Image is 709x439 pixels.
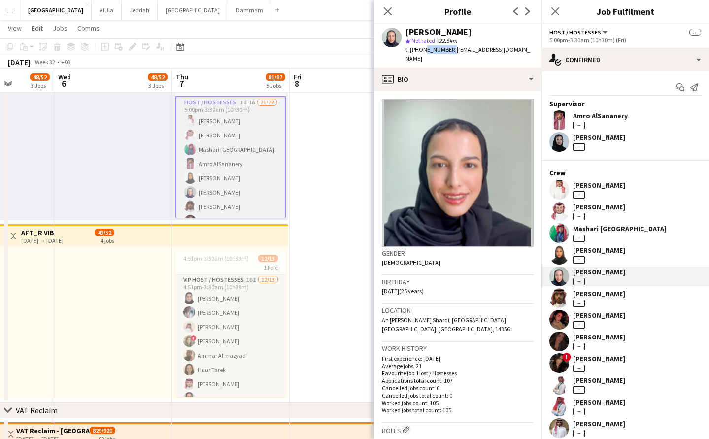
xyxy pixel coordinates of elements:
[573,203,625,211] div: [PERSON_NAME]
[405,28,472,36] div: [PERSON_NAME]
[8,57,31,67] div: [DATE]
[573,300,585,307] div: --
[183,255,258,262] span: 4:51pm-3:30am (10h39m) (Fri)
[382,344,534,353] h3: Work history
[573,133,625,142] div: [PERSON_NAME]
[549,36,701,44] div: 5:00pm-3:30am (10h30m) (Fri)
[382,277,534,286] h3: Birthday
[266,73,285,81] span: 81/87
[4,22,26,34] a: View
[573,343,585,350] div: --
[382,362,534,370] p: Average jobs: 21
[573,398,625,406] div: [PERSON_NAME]
[541,169,709,177] div: Crew
[382,99,534,247] img: Crew avatar or photo
[382,406,534,414] p: Worked jobs total count: 105
[573,268,625,276] div: [PERSON_NAME]
[382,316,510,333] span: An [PERSON_NAME] Sharqi, [GEOGRAPHIC_DATA] [GEOGRAPHIC_DATA], [GEOGRAPHIC_DATA], 14356
[148,73,168,81] span: 48/52
[174,78,188,89] span: 7
[411,37,435,44] span: Not rated
[573,224,667,233] div: Mashari [GEOGRAPHIC_DATA]
[374,5,541,18] h3: Profile
[90,427,115,434] span: 829/920
[382,392,534,399] p: Cancelled jobs total count: 0
[573,365,585,372] div: --
[382,355,534,362] p: First experience: [DATE]
[158,0,228,20] button: [GEOGRAPHIC_DATA]
[573,191,585,199] div: --
[573,122,585,129] div: --
[541,100,709,108] div: Supervisor
[573,311,625,320] div: [PERSON_NAME]
[573,181,625,190] div: [PERSON_NAME]
[573,354,625,363] div: [PERSON_NAME]
[28,22,47,34] a: Edit
[541,48,709,71] div: Confirmed
[573,321,585,329] div: --
[32,24,43,33] span: Edit
[382,377,534,384] p: Applications total count: 107
[101,236,114,244] div: 4 jobs
[382,384,534,392] p: Cancelled jobs count: 0
[382,259,440,266] span: [DEMOGRAPHIC_DATA]
[573,235,585,242] div: --
[58,72,71,81] span: Wed
[258,255,278,262] span: 12/13
[573,430,585,437] div: --
[294,72,302,81] span: Fri
[61,58,70,66] div: +03
[382,287,424,295] span: [DATE] (25 years)
[382,370,534,377] p: Favourite job: Host / Hostesses
[562,353,571,362] span: !
[175,251,286,397] app-job-card: 4:51pm-3:30am (10h39m) (Fri)12/131 RoleVIP Host / Hostesses16I12/134:51pm-3:30am (10h39m)[PERSON_...
[266,82,285,89] div: 5 Jobs
[573,419,625,428] div: [PERSON_NAME]
[573,289,625,298] div: [PERSON_NAME]
[49,22,71,34] a: Jobs
[73,22,103,34] a: Comms
[122,0,158,20] button: Jeddah
[437,37,459,44] span: 22.5km
[16,426,90,435] h3: VAT Reclaim - [GEOGRAPHIC_DATA]
[176,72,188,81] span: Thu
[541,5,709,18] h3: Job Fulfilment
[292,78,302,89] span: 8
[92,0,122,20] button: AlUla
[374,68,541,91] div: Bio
[33,58,57,66] span: Week 32
[16,405,58,415] div: VAT Reclaim
[57,78,71,89] span: 6
[382,306,534,315] h3: Location
[8,24,22,33] span: View
[21,237,64,244] div: [DATE] → [DATE]
[573,333,625,341] div: [PERSON_NAME]
[77,24,100,33] span: Comms
[382,249,534,258] h3: Gender
[20,0,92,20] button: [GEOGRAPHIC_DATA]
[549,29,601,36] span: Host / Hostesses
[573,256,585,264] div: --
[148,82,167,89] div: 3 Jobs
[382,425,534,435] h3: Roles
[549,29,609,36] button: Host / Hostesses
[191,335,197,341] span: !
[405,46,530,62] span: | [EMAIL_ADDRESS][DOMAIN_NAME]
[30,73,50,81] span: 48/52
[382,399,534,406] p: Worked jobs count: 105
[175,72,286,218] app-job-card: 5:00pm-3:30am (10h30m) (Fri)21/221 RoleHost / Hostesses1I1A21/225:00pm-3:30am (10h30m)[PERSON_NAM...
[405,46,457,53] span: t. [PHONE_NUMBER]
[573,386,585,394] div: --
[573,376,625,385] div: [PERSON_NAME]
[573,143,585,151] div: --
[573,408,585,415] div: --
[573,111,628,120] div: Amro AlSananery
[31,82,49,89] div: 3 Jobs
[689,29,701,36] span: --
[264,264,278,271] span: 1 Role
[95,229,114,236] span: 49/52
[228,0,271,20] button: Dammam
[21,228,64,237] h3: AFT_R VIB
